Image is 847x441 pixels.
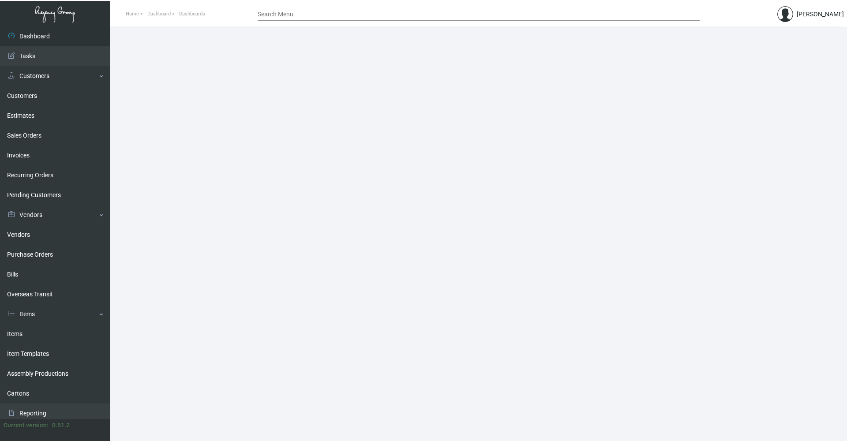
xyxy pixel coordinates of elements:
div: 0.51.2 [52,421,70,430]
span: Dashboard [147,11,171,17]
img: admin@bootstrapmaster.com [777,6,793,22]
div: [PERSON_NAME] [797,10,844,19]
span: Home [126,11,139,17]
span: Dashboards [179,11,205,17]
div: Current version: [4,421,49,430]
